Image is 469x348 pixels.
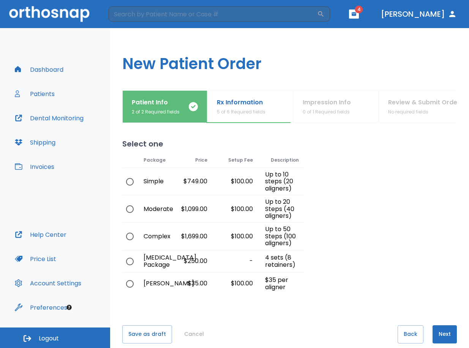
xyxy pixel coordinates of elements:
[10,85,59,103] button: Patients
[168,250,213,272] div: $250.00
[259,250,305,272] div: 4 sets (8 retainers)
[39,334,59,343] span: Logout
[168,223,213,250] div: $1,699.00
[213,168,259,195] div: $100.00
[144,156,166,165] p: Package
[10,225,71,244] button: Help Center
[10,109,88,127] button: Dental Monitoring
[137,168,168,195] div: Simple
[137,273,168,295] div: [PERSON_NAME]
[433,325,457,343] button: Next
[213,223,259,250] div: $100.00
[259,168,305,195] div: Up to 10 steps (20 aligners)
[9,6,90,22] img: Orthosnap
[398,325,423,343] button: Back
[213,250,259,272] div: -
[132,98,180,107] p: Patient Info
[378,7,460,21] button: [PERSON_NAME]
[132,109,180,115] p: 2 of 2 Required fields
[122,325,172,343] button: Save as draft
[10,250,61,268] button: Price List
[217,98,265,107] p: Rx Information
[168,195,213,222] div: $1,099.00
[168,168,213,195] div: $749.00
[259,273,305,295] div: $35 per aligner
[181,325,207,343] button: Cancel
[195,156,207,165] p: Price
[259,223,305,250] div: Up to 50 Steps (100 aligners)
[10,274,86,292] button: Account Settings
[10,133,60,151] button: Shipping
[10,298,72,317] button: Preferences
[109,6,317,22] input: Search by Patient Name or Case #
[10,60,68,79] button: Dashboard
[137,223,168,250] div: Complex
[213,273,259,295] div: $100.00
[168,273,213,295] div: $35.00
[355,6,363,13] span: 4
[137,250,168,272] div: [MEDICAL_DATA] Package
[66,304,73,311] div: Tooltip anchor
[110,28,469,90] h1: New Patient Order
[10,157,59,176] button: Invoices
[217,109,265,115] p: 5 of 6 Required fields
[228,156,253,165] p: Setup Fee
[213,195,259,222] div: $100.00
[259,195,305,222] div: Up to 20 Steps (40 aligners)
[137,195,168,222] div: Moderate
[271,156,299,165] p: Description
